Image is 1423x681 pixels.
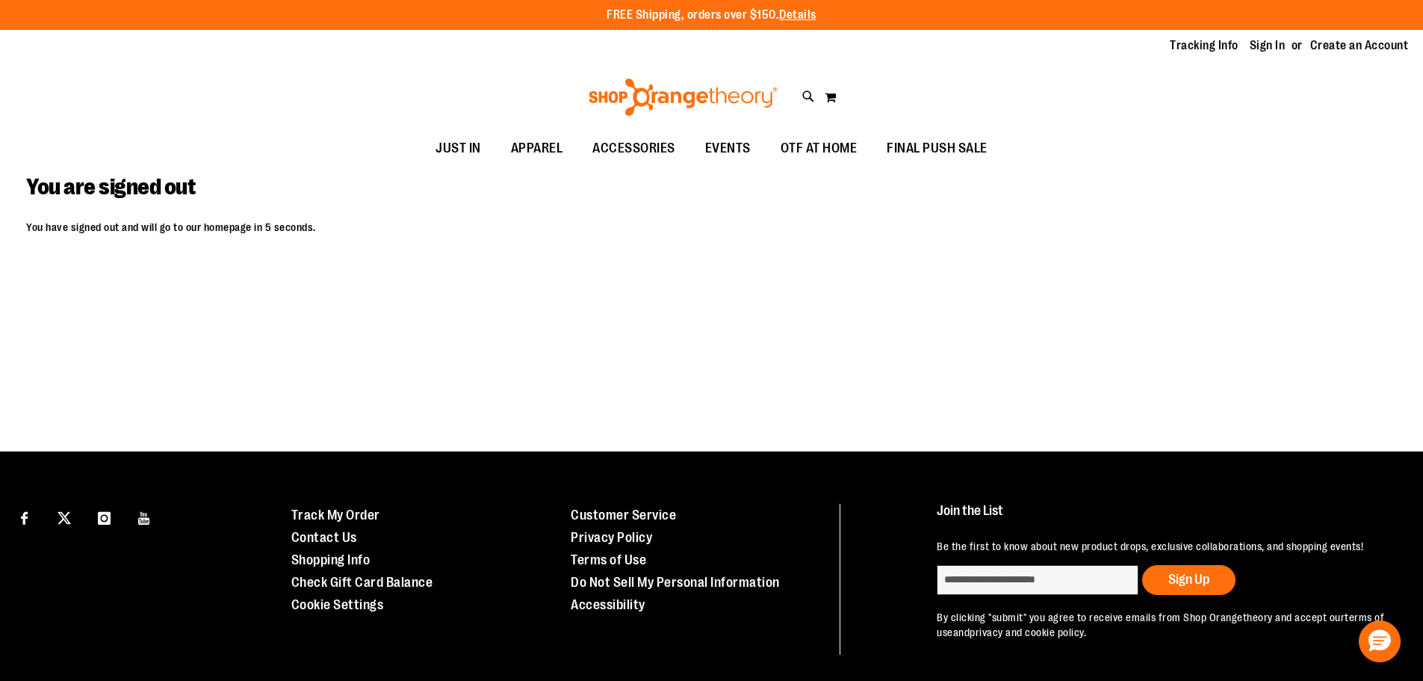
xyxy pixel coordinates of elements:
[26,220,1397,235] p: You have signed out and will go to our homepage in 5 seconds.
[26,174,195,200] span: You are signed out
[571,508,676,523] a: Customer Service
[571,597,645,612] a: Accessibility
[937,504,1389,531] h4: Join the List
[511,132,563,165] span: APPAREL
[781,132,858,165] span: OTF AT HOME
[52,504,78,530] a: Visit our X page
[291,508,380,523] a: Track My Order
[1168,572,1209,587] span: Sign Up
[1170,37,1238,54] a: Tracking Info
[577,132,690,166] a: ACCESSORIES
[1142,565,1236,595] button: Sign Up
[937,611,1384,638] a: terms of use
[592,132,675,165] span: ACCESSORIES
[872,132,1002,166] a: FINAL PUSH SALE
[607,7,816,24] p: FREE Shipping, orders over $150.
[1359,620,1401,662] button: Hello, have a question? Let’s chat.
[291,552,371,567] a: Shopping Info
[421,132,496,166] a: JUST IN
[937,539,1389,554] p: Be the first to know about new product drops, exclusive collaborations, and shopping events!
[586,78,780,116] img: Shop Orangetheory
[58,511,71,525] img: Twitter
[1250,37,1286,54] a: Sign In
[937,610,1389,640] p: By clicking "submit" you agree to receive emails from Shop Orangetheory and accept our and
[571,575,780,590] a: Do Not Sell My Personal Information
[571,552,646,567] a: Terms of Use
[887,132,988,165] span: FINAL PUSH SALE
[291,530,357,545] a: Contact Us
[291,575,433,590] a: Check Gift Card Balance
[766,132,872,166] a: OTF AT HOME
[91,504,117,530] a: Visit our Instagram page
[937,565,1138,595] input: enter email
[291,597,384,612] a: Cookie Settings
[779,8,816,22] a: Details
[705,132,751,165] span: EVENTS
[496,132,578,166] a: APPAREL
[435,132,481,165] span: JUST IN
[11,504,37,530] a: Visit our Facebook page
[131,504,158,530] a: Visit our Youtube page
[970,626,1086,638] a: privacy and cookie policy.
[571,530,652,545] a: Privacy Policy
[1310,37,1409,54] a: Create an Account
[690,132,766,166] a: EVENTS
